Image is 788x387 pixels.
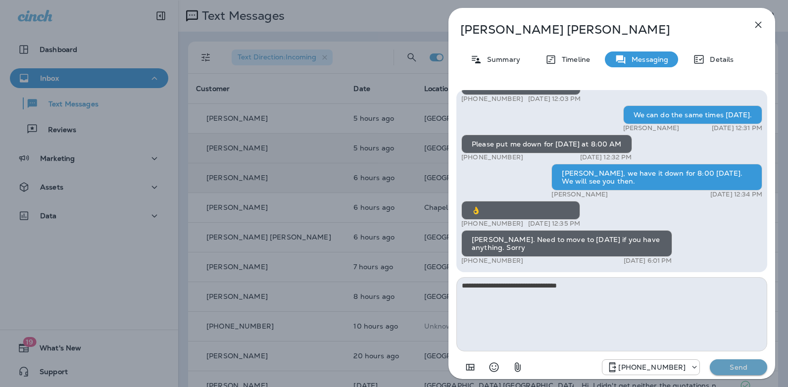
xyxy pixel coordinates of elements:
p: [PHONE_NUMBER] [461,95,523,103]
p: [DATE] 12:34 PM [710,191,762,198]
div: [PERSON_NAME]. Need to move to [DATE] if you have anything. Sorry [461,230,672,257]
p: Messaging [627,55,668,63]
p: Timeline [557,55,590,63]
button: Select an emoji [484,357,504,377]
p: Summary [482,55,520,63]
p: [PHONE_NUMBER] [461,153,523,161]
div: 👌 [461,201,580,220]
p: [DATE] 12:35 PM [528,220,580,228]
p: [DATE] 6:01 PM [624,257,672,265]
p: [PERSON_NAME] [PERSON_NAME] [460,23,731,37]
p: Details [705,55,734,63]
p: [PHONE_NUMBER] [461,220,523,228]
p: [PERSON_NAME] [623,124,680,132]
p: [PHONE_NUMBER] [461,257,523,265]
div: [PERSON_NAME], we have it down for 8:00 [DATE]. We will see you then. [551,164,762,191]
div: +1 (984) 409-9300 [602,361,699,373]
button: Add in a premade template [460,357,480,377]
p: [DATE] 12:32 PM [580,153,632,161]
p: [PHONE_NUMBER] [618,363,686,371]
p: [DATE] 12:03 PM [528,95,581,103]
div: We can do the same times [DATE]. [623,105,762,124]
div: Please put me down for [DATE] at 8:00 AM [461,135,632,153]
p: [PERSON_NAME] [551,191,608,198]
button: Send [710,359,767,375]
p: [DATE] 12:31 PM [712,124,762,132]
p: Send [718,363,759,372]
